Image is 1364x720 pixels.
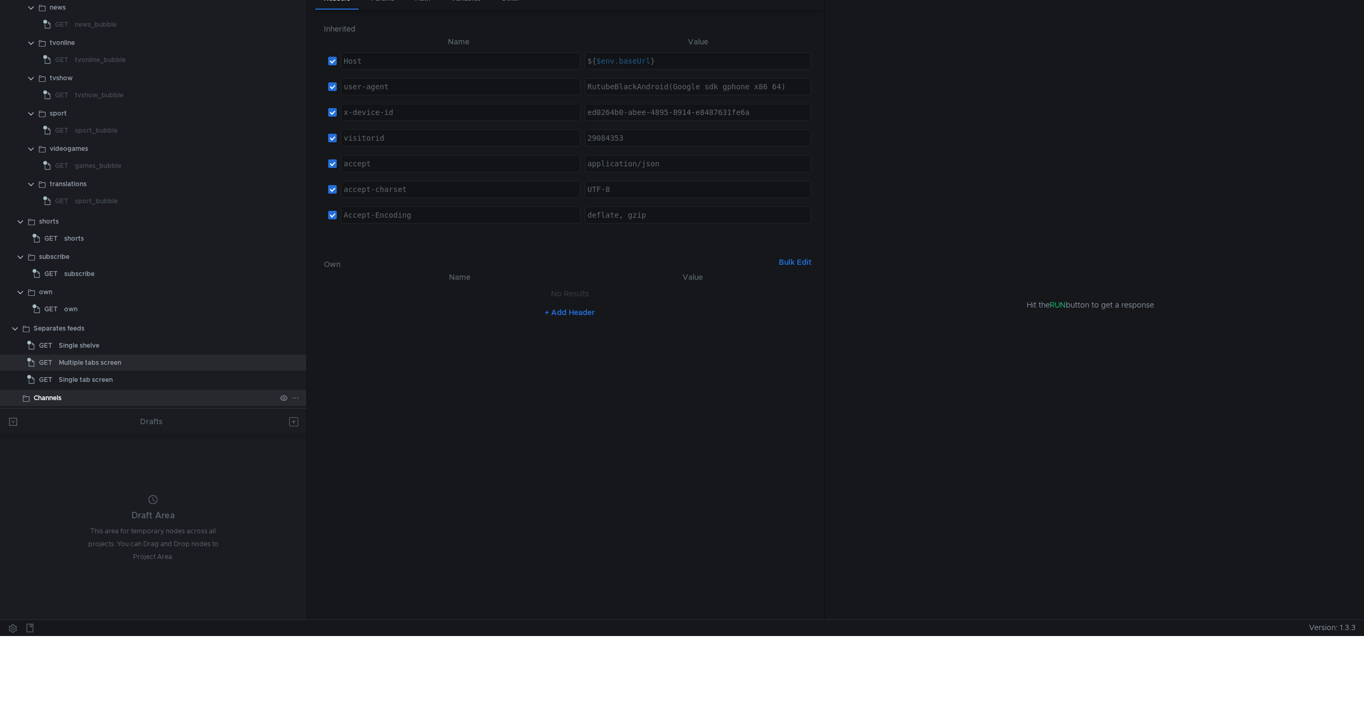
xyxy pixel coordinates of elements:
[34,320,84,336] div: Separates feeds
[1027,299,1154,311] span: Hit the button to get a response
[50,35,75,51] div: tvonline
[39,284,52,300] div: own
[59,355,121,371] div: Multiple tabs screen
[50,141,88,157] div: videogames
[55,193,68,209] span: GET
[39,372,52,388] span: GET
[39,338,52,354] span: GET
[39,355,52,371] span: GET
[44,231,58,247] span: GET
[540,306,599,319] button: + Add Header
[64,266,95,282] div: subscribe
[774,256,816,269] button: Bulk Edit
[64,301,77,317] div: own
[341,271,578,284] th: Name
[55,122,68,139] span: GET
[337,35,580,48] th: Name
[50,105,67,121] div: sport
[75,193,118,209] div: sport_bubble
[39,249,69,265] div: subscribe
[75,158,121,174] div: games_bubble
[578,271,807,284] th: Value
[39,213,59,229] div: shorts
[1050,300,1066,310] span: RUN
[55,158,68,174] span: GET
[50,176,87,192] div: translations
[44,301,58,317] span: GET
[55,52,68,68] span: GET
[55,87,68,103] span: GET
[1309,620,1355,635] span: Version: 1.3.3
[59,338,99,354] div: Single shelve
[34,390,61,406] div: Channels
[55,17,68,33] span: GET
[75,17,117,33] div: news_bubble
[75,122,118,139] div: sport_bubble
[59,372,113,388] div: Single tab screen
[324,258,774,271] h6: Own
[75,52,126,68] div: tvonline_bubble
[64,231,84,247] div: shorts
[44,266,58,282] span: GET
[324,22,816,35] h6: Inherited
[551,289,589,298] nz-embed-empty: No Results
[50,70,73,86] div: tvshow
[140,415,162,428] div: Drafts
[75,87,123,103] div: tvshow_bubble
[580,35,816,48] th: Value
